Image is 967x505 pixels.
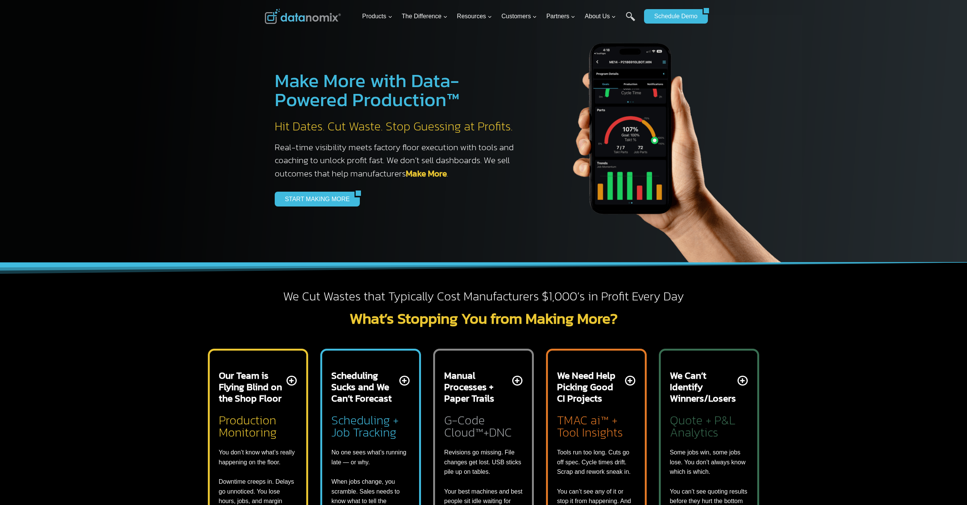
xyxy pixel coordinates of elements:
[670,370,736,404] h2: We Can’t Identify Winners/Losers
[362,11,392,21] span: Products
[444,411,523,438] h2: G-Code Cloud™+DNC
[331,370,398,404] h2: Scheduling Sucks and We Can’t Forecast
[626,12,635,29] a: Search
[265,311,703,326] h2: What’s Stopping You from Making More?
[670,411,749,438] h2: Quote + P&L Analytics
[585,11,616,21] span: About Us
[557,370,624,404] h2: We Need Help Picking Good CI Projects
[275,192,355,206] a: START MAKING MORE
[546,11,575,21] span: Partners
[557,411,636,438] h2: TMAC ai™ + Tool Insights
[275,141,522,180] h3: Real-time visibility meets factory floor execution with tools and coaching to unlock profit fast....
[265,9,341,24] img: Datanomix
[537,15,803,262] img: The Datanoix Mobile App available on Android and iOS Devices
[275,71,522,109] h1: Make More with Data-Powered Production™
[219,370,285,404] h2: Our Team is Flying Blind on the Shop Floor
[359,4,640,29] nav: Primary Navigation
[331,411,410,438] h2: Scheduling + Job Tracking
[502,11,537,21] span: Customers
[402,11,448,21] span: The Difference
[457,11,492,21] span: Resources
[265,289,703,305] h2: We Cut Wastes that Typically Cost Manufacturers $1,000’s in Profit Every Day
[275,119,522,135] h2: Hit Dates. Cut Waste. Stop Guessing at Profits.
[644,9,703,24] a: Schedule Demo
[444,370,511,404] h2: Manual Processes + Paper Trails
[406,167,447,180] a: Make More
[219,411,298,438] h2: Production Monitoring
